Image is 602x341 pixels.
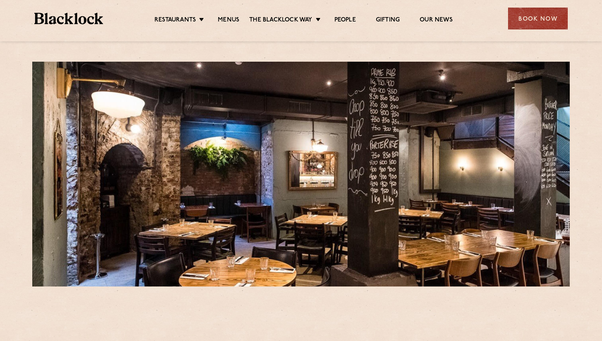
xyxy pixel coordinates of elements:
a: Gifting [376,16,400,25]
a: People [334,16,356,25]
a: Restaurants [154,16,196,25]
img: BL_Textured_Logo-footer-cropped.svg [34,13,103,24]
div: Book Now [508,8,568,29]
a: Our News [420,16,453,25]
a: The Blacklock Way [249,16,312,25]
a: Menus [218,16,239,25]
